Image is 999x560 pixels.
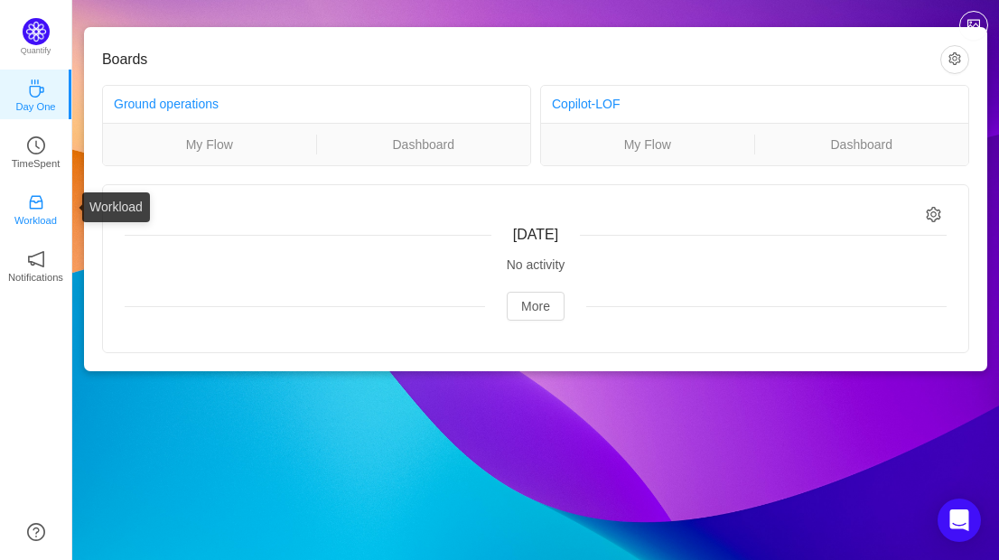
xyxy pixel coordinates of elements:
[125,256,947,275] div: No activity
[27,256,45,274] a: icon: notificationNotifications
[23,18,50,45] img: Quantify
[27,136,45,154] i: icon: clock-circle
[27,79,45,98] i: icon: coffee
[940,45,969,74] button: icon: setting
[541,135,754,154] a: My Flow
[959,11,988,40] button: icon: picture
[12,155,61,172] p: TimeSpent
[27,250,45,268] i: icon: notification
[317,135,531,154] a: Dashboard
[507,292,565,321] button: More
[27,142,45,160] a: icon: clock-circleTimeSpent
[27,523,45,541] a: icon: question-circle
[27,85,45,103] a: icon: coffeeDay One
[755,135,969,154] a: Dashboard
[14,212,57,229] p: Workload
[102,51,940,69] h3: Boards
[27,193,45,211] i: icon: inbox
[552,97,620,111] a: Copilot-LOF
[15,98,55,115] p: Day One
[938,499,981,542] div: Open Intercom Messenger
[8,269,63,285] p: Notifications
[926,207,941,222] i: icon: setting
[21,45,51,58] p: Quantify
[27,199,45,217] a: icon: inboxWorkload
[114,97,219,111] a: Ground operations
[513,227,558,242] span: [DATE]
[103,135,316,154] a: My Flow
